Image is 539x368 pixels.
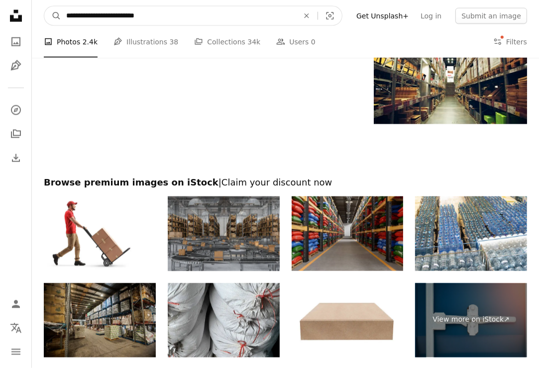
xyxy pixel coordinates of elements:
img: brown wooden shelf on white floor tiles [374,22,527,124]
img: Cardboard Boxes On Conveyor Belt In The Warehouse With Blurred Background [168,196,280,271]
a: Log in [415,8,447,24]
a: Collections 34k [194,26,260,58]
button: Visual search [318,6,342,25]
span: 38 [170,36,179,47]
a: View more on iStock↗ [415,283,527,358]
button: Submit an image [455,8,527,24]
a: Home — Unsplash [6,6,26,28]
a: Get Unsplash+ [350,8,415,24]
img: Drinking water production plant. 20l plastic pure water. Manufacturers of 20 litres bottles. 20 L... [415,196,527,271]
button: Clear [296,6,318,25]
h2: Browse premium images on iStock [44,177,527,188]
a: Log in / Sign up [6,294,26,314]
a: Collections [6,124,26,144]
a: Users 0 [276,26,316,58]
button: Filters [493,26,527,58]
img: Mineral And Organic Fertilizer Bags On Wooden Pallets In The Warehouse [292,196,404,271]
span: 0 [311,36,316,47]
img: Delivery man pushing a hand truck with cardboard boxes [44,196,156,271]
a: Illustrations 38 [113,26,178,58]
img: sack bag in store [168,283,280,358]
span: | Claim your discount now [218,177,332,187]
a: Photos [6,32,26,52]
a: brown wooden shelf on white floor tiles [374,68,527,77]
button: Language [6,318,26,338]
button: Search Unsplash [44,6,61,25]
img: Brown cardboard box on white background [292,283,404,358]
form: Find visuals sitewide [44,6,342,26]
a: Illustrations [6,56,26,76]
button: Menu [6,342,26,362]
a: Download History [6,148,26,168]
img: Warehouse with Rows of Shelves and Stocked Merchandise [44,283,156,358]
span: 34k [247,36,260,47]
a: Explore [6,100,26,120]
